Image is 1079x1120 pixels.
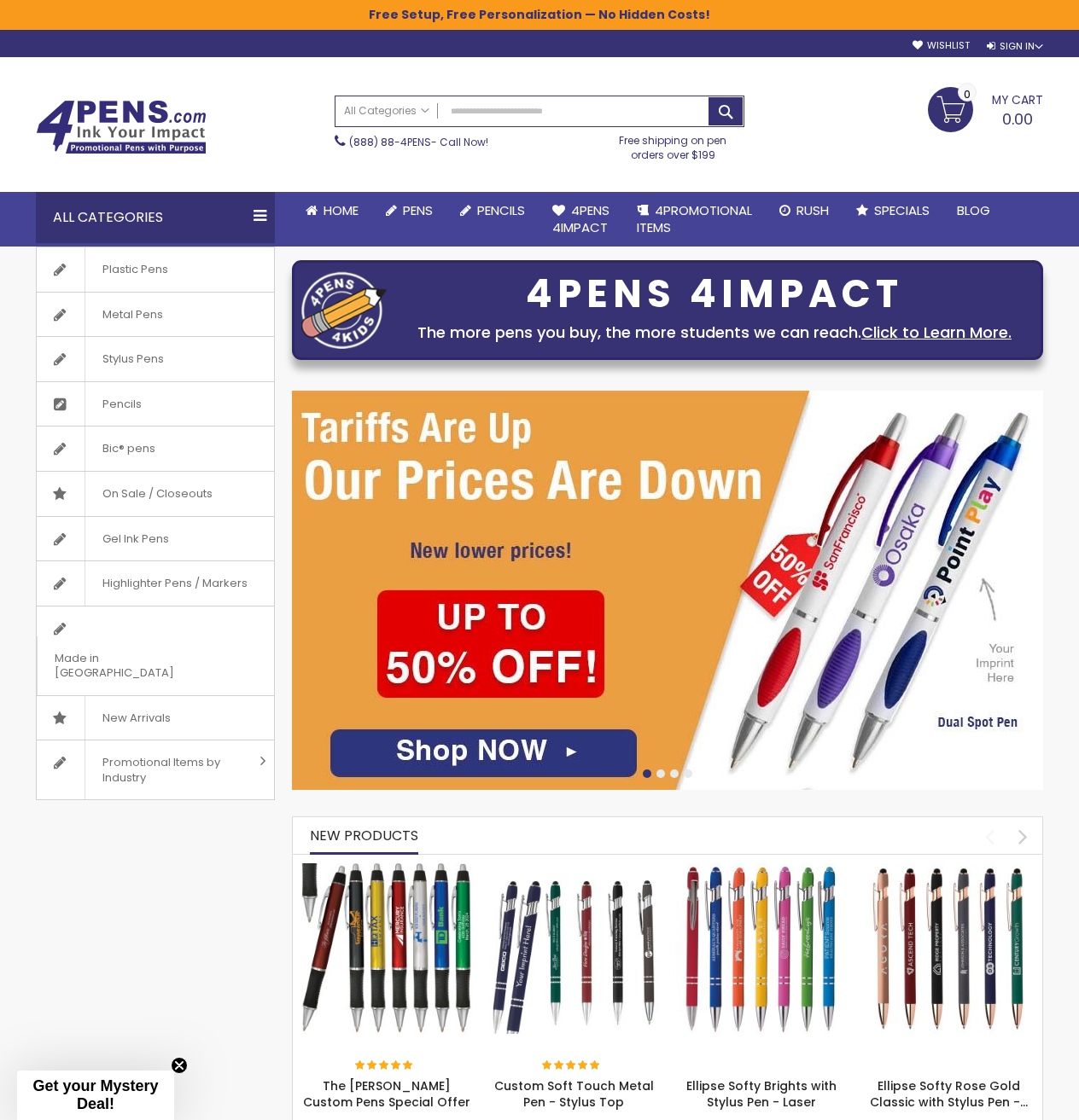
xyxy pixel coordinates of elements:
div: next [1008,821,1038,851]
span: Get your Mystery Deal! [32,1077,158,1112]
div: Free shipping on pen orders over $199 [602,127,745,161]
img: The Barton Custom Pens Special Offer [301,863,472,1034]
span: New Arrivals [85,696,188,740]
a: Metal Pens [37,293,274,337]
a: (888) 88-4PENS [349,135,431,149]
a: Ellipse Softy Rose Gold Classic with Stylus Pen - Silver Laser [864,862,1035,877]
iframe: Google Customer Reviews [938,1074,1079,1120]
a: The [PERSON_NAME] Custom Pens Special Offer [303,1077,470,1111]
a: The Barton Custom Pens Special Offer [301,862,472,877]
span: 4Pens 4impact [552,201,609,236]
a: Gel Ink Pens [37,517,274,561]
a: Ellipse Softy Brights with Stylus Pen - Laser [686,1077,837,1111]
button: Close teaser [171,1057,188,1074]
a: New Arrivals [37,696,274,740]
span: Specials [874,201,930,219]
div: All Categories [36,192,275,243]
a: Wishlist [913,39,970,52]
span: All Categories [344,104,429,118]
a: Made in [GEOGRAPHIC_DATA] [37,606,274,695]
img: Custom Soft Touch Metal Pen - Stylus Top [489,863,660,1034]
span: Home [324,201,359,219]
a: Bic® pens [37,427,274,471]
span: Blog [957,201,990,219]
span: Plastic Pens [85,247,185,292]
a: Pencils [446,192,539,229]
span: 4PROMOTIONAL ITEMS [637,201,752,236]
span: Pencils [477,201,525,219]
div: The more pens you buy, the more students we can reach. [395,321,1034,345]
a: Ellipse Softy Rose Gold Classic with Stylus Pen -… [870,1077,1028,1111]
a: All Categories [335,96,438,125]
span: Highlighter Pens / Markers [85,561,265,606]
a: Stylus Pens [37,337,274,381]
a: Click to Learn More. [861,322,1012,343]
span: Made in [GEOGRAPHIC_DATA] [37,636,231,695]
a: Ellipse Softy Brights with Stylus Pen - Laser [676,862,847,877]
span: New Products [310,826,418,845]
div: Sign In [987,40,1043,53]
a: Home [292,192,372,229]
span: Promotional Items by Industry [85,740,254,799]
a: Plastic Pens [37,247,274,292]
span: 0.00 [1002,108,1033,130]
span: Rush [796,201,829,219]
a: On Sale / Closeouts [37,472,274,516]
a: Highlighter Pens / Markers [37,561,274,606]
a: Blog [943,192,1004,229]
a: Custom Soft Touch Metal Pen - Stylus Top [489,862,660,877]
a: 0.00 0 [928,87,1043,130]
img: Ellipse Softy Rose Gold Classic with Stylus Pen - Silver Laser [864,863,1035,1034]
span: Gel Ink Pens [85,517,186,561]
span: Stylus Pens [85,337,181,381]
span: Bic® pens [85,427,172,471]
img: Ellipse Softy Brights with Stylus Pen - Laser [676,863,847,1034]
div: 100% [542,1060,602,1072]
div: Get your Mystery Deal!Close teaser [17,1071,174,1120]
a: Promotional Items by Industry [37,740,274,799]
a: Specials [843,192,943,229]
a: Pens [372,192,446,229]
a: Pencils [37,382,274,427]
div: 100% [355,1060,415,1072]
img: /cheap-promotional-products.html [292,391,1043,790]
div: prev [975,821,1005,851]
img: four_pen_logo.png [301,271,387,349]
span: 0 [964,86,971,102]
span: Pencils [85,382,159,427]
a: Rush [766,192,843,229]
a: 4PROMOTIONALITEMS [623,192,766,247]
span: On Sale / Closeouts [85,472,230,516]
img: 4Pens Custom Pens and Promotional Products [36,100,207,154]
span: Metal Pens [85,293,180,337]
span: Pens [403,201,433,219]
span: - Call Now! [349,135,488,149]
div: 4PENS 4IMPACT [395,276,1034,312]
a: Custom Soft Touch Metal Pen - Stylus Top [494,1077,654,1111]
a: 4Pens4impact [539,192,623,247]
